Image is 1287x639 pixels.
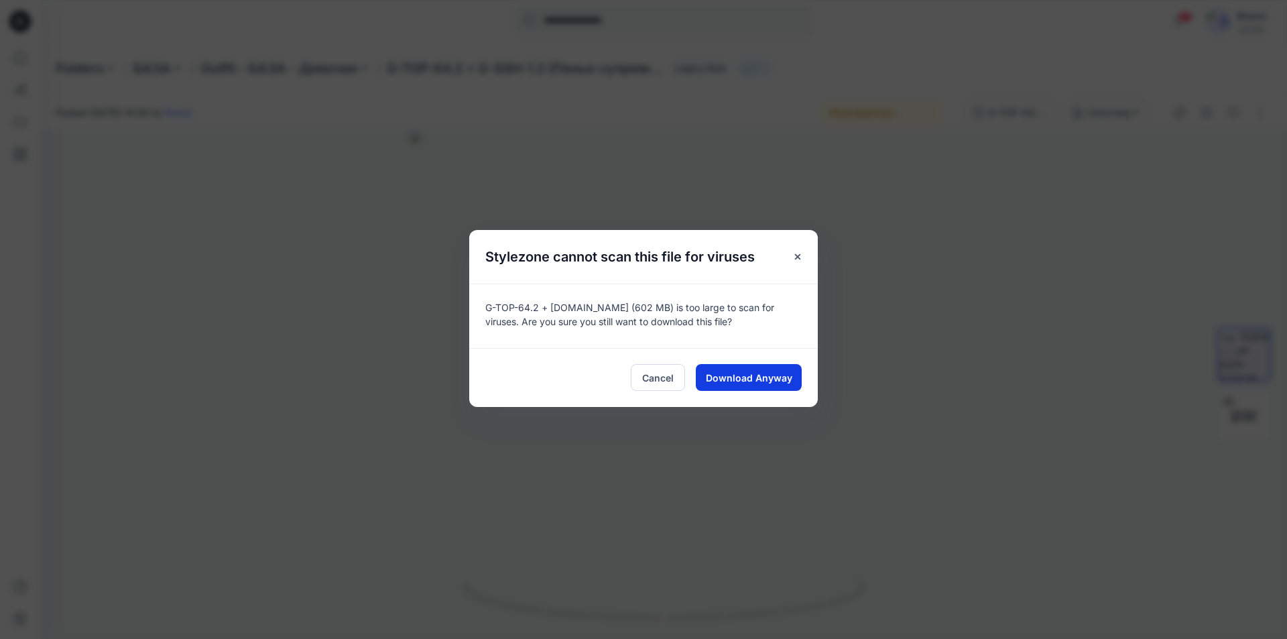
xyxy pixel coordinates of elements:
h5: Stylezone cannot scan this file for viruses [469,230,771,284]
span: Cancel [642,371,674,385]
button: Cancel [631,364,685,391]
button: Download Anyway [696,364,802,391]
div: G-TOP-64.2 + [DOMAIN_NAME] (602 MB) is too large to scan for viruses. Are you sure you still want... [469,284,818,348]
button: Close [786,245,810,269]
span: Download Anyway [706,371,792,385]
